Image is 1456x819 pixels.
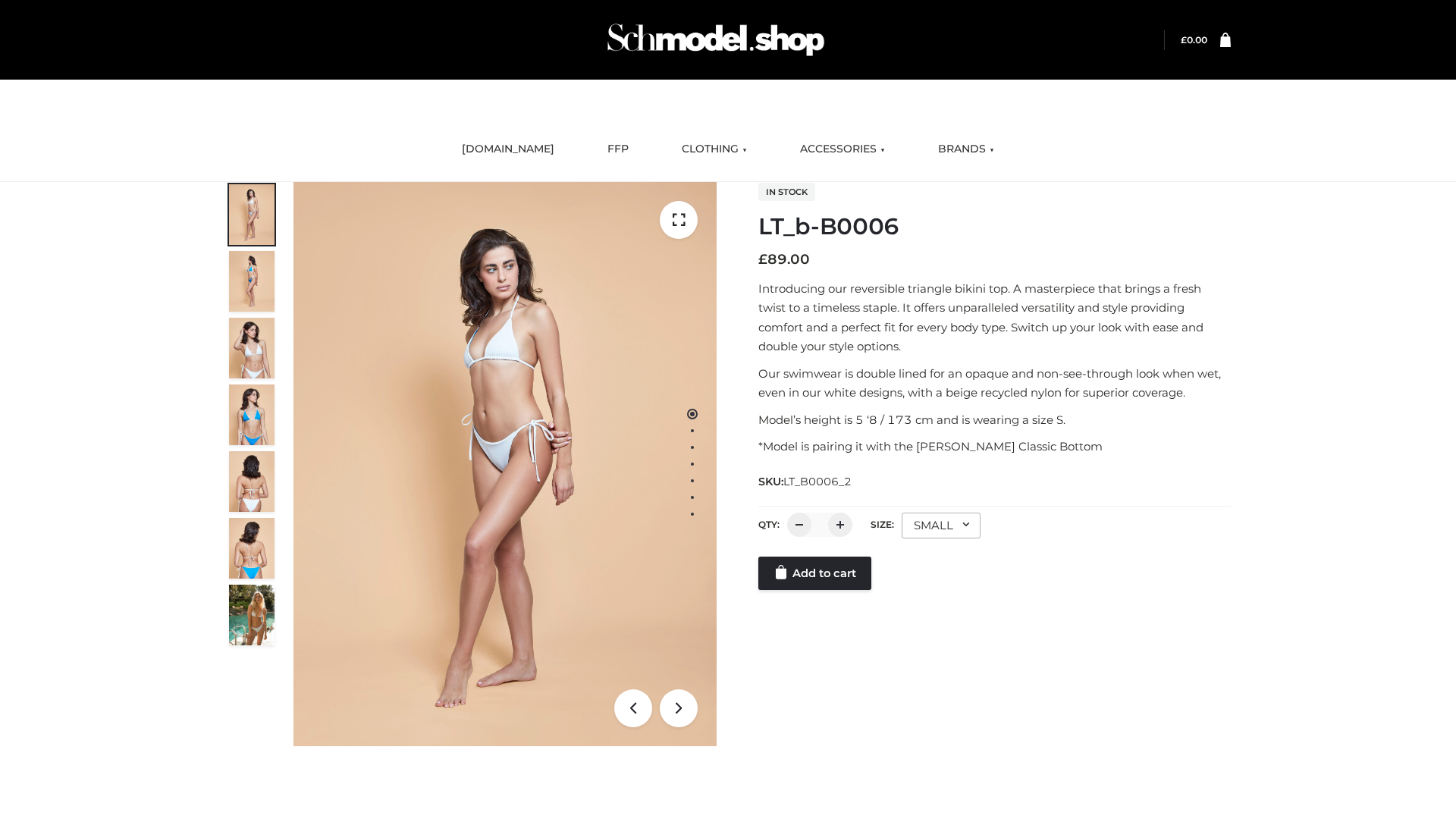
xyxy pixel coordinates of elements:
[1181,34,1187,45] span: £
[602,10,830,70] img: Schmodel Admin 964
[293,182,717,746] img: LT_b-B0006
[229,585,275,645] img: Arieltop_CloudNine_AzureSky2.jpg
[758,410,1231,430] p: Model’s height is 5 ‘8 / 173 cm and is wearing a size S.
[783,475,852,488] span: LT_B0006_2
[758,557,871,590] a: Add to cart
[596,133,640,166] a: FFP
[758,519,780,530] label: QTY:
[758,251,767,268] span: £
[1181,34,1207,45] a: £0.00
[758,251,810,268] bdi: 89.00
[229,184,275,245] img: ArielClassicBikiniTop_CloudNine_AzureSky_OW114ECO_1-scaled.jpg
[758,213,1231,240] h1: LT_b-B0006
[758,279,1231,356] p: Introducing our reversible triangle bikini top. A masterpiece that brings a fresh twist to a time...
[1181,34,1207,45] bdi: 0.00
[450,133,566,166] a: [DOMAIN_NAME]
[229,251,275,312] img: ArielClassicBikiniTop_CloudNine_AzureSky_OW114ECO_2-scaled.jpg
[758,183,815,201] span: In stock
[927,133,1006,166] a: BRANDS
[758,364,1231,403] p: Our swimwear is double lined for an opaque and non-see-through look when wet, even in our white d...
[229,518,275,579] img: ArielClassicBikiniTop_CloudNine_AzureSky_OW114ECO_8-scaled.jpg
[758,437,1231,457] p: *Model is pairing it with the [PERSON_NAME] Classic Bottom
[229,318,275,378] img: ArielClassicBikiniTop_CloudNine_AzureSky_OW114ECO_3-scaled.jpg
[758,472,853,491] span: SKU:
[789,133,896,166] a: ACCESSORIES
[871,519,894,530] label: Size:
[229,384,275,445] img: ArielClassicBikiniTop_CloudNine_AzureSky_OW114ECO_4-scaled.jpg
[229,451,275,512] img: ArielClassicBikiniTop_CloudNine_AzureSky_OW114ECO_7-scaled.jpg
[902,513,981,538] div: SMALL
[670,133,758,166] a: CLOTHING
